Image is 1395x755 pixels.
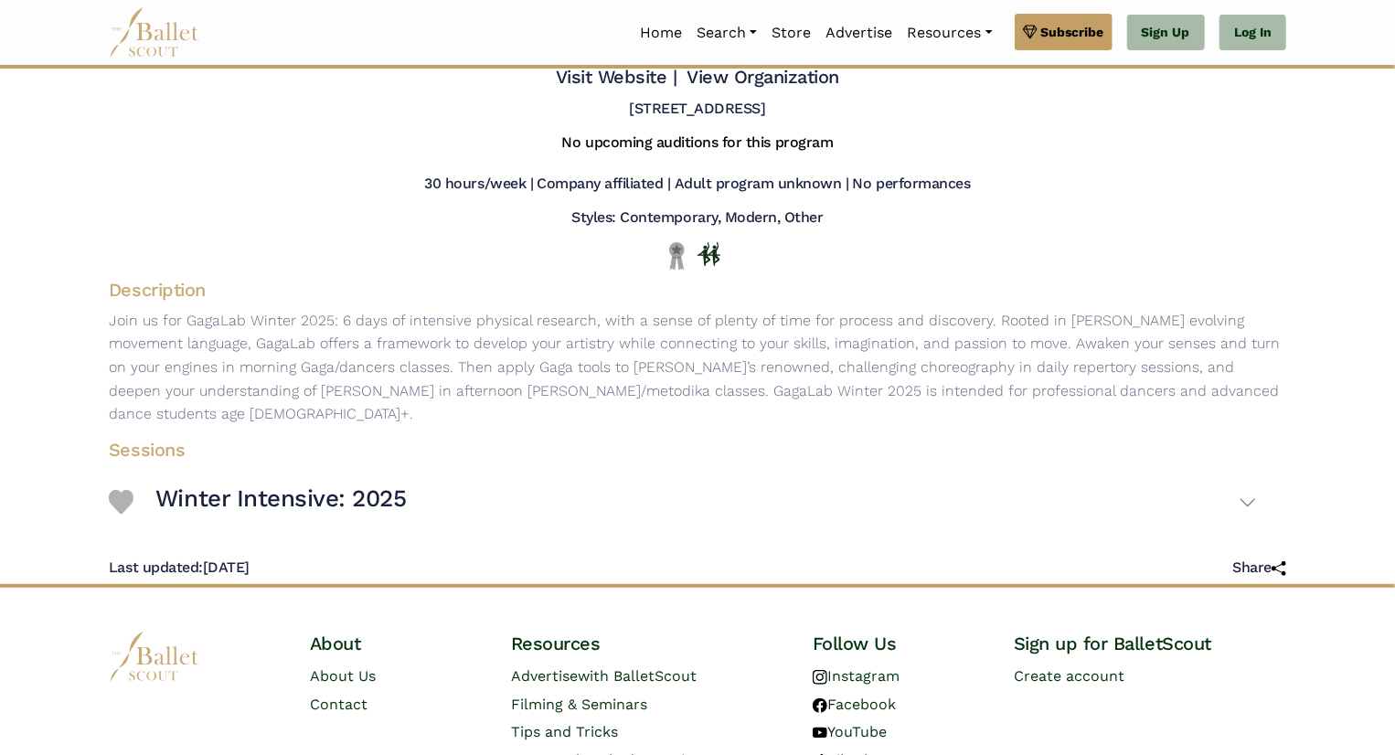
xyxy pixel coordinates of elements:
[1219,15,1286,51] a: Log In
[310,667,376,685] a: About Us
[1015,14,1113,50] a: Subscribe
[853,175,971,194] h5: No performances
[109,558,250,578] h5: [DATE]
[511,632,783,655] h4: Resources
[813,696,896,713] a: Facebook
[813,670,827,685] img: instagram logo
[1023,22,1038,42] img: gem.svg
[1232,558,1286,578] h5: Share
[109,490,133,515] img: Heart
[813,698,827,713] img: facebook logo
[578,667,697,685] span: with BalletScout
[697,242,720,266] img: In Person
[666,241,688,270] img: Local
[109,632,200,682] img: logo
[1127,15,1205,51] a: Sign Up
[511,667,697,685] a: Advertisewith BalletScout
[900,14,999,52] a: Resources
[310,632,482,655] h4: About
[1041,22,1104,42] span: Subscribe
[109,558,203,576] span: Last updated:
[687,66,839,88] a: View Organization
[1014,632,1286,655] h4: Sign up for BalletScout
[813,726,827,740] img: youtube logo
[310,696,367,713] a: Contact
[94,438,1272,462] h4: Sessions
[155,476,1257,529] button: Winter Intensive: 2025
[689,14,764,52] a: Search
[813,723,887,740] a: YouTube
[675,175,849,194] h5: Adult program unknown |
[94,309,1301,426] p: Join us for GagaLab Winter 2025: 6 days of intensive physical research, with a sense of plenty of...
[818,14,900,52] a: Advertise
[1014,667,1124,685] a: Create account
[633,14,689,52] a: Home
[94,278,1301,302] h4: Description
[537,175,670,194] h5: Company affiliated |
[629,100,765,119] h5: [STREET_ADDRESS]
[155,484,406,515] h3: Winter Intensive: 2025
[556,66,677,88] a: Visit Website |
[813,632,985,655] h4: Follow Us
[764,14,818,52] a: Store
[511,723,618,740] a: Tips and Tricks
[511,696,647,713] a: Filming & Seminars
[813,667,900,685] a: Instagram
[425,175,534,194] h5: 30 hours/week |
[571,208,823,228] h5: Styles: Contemporary, Modern, Other
[562,133,834,153] h5: No upcoming auditions for this program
